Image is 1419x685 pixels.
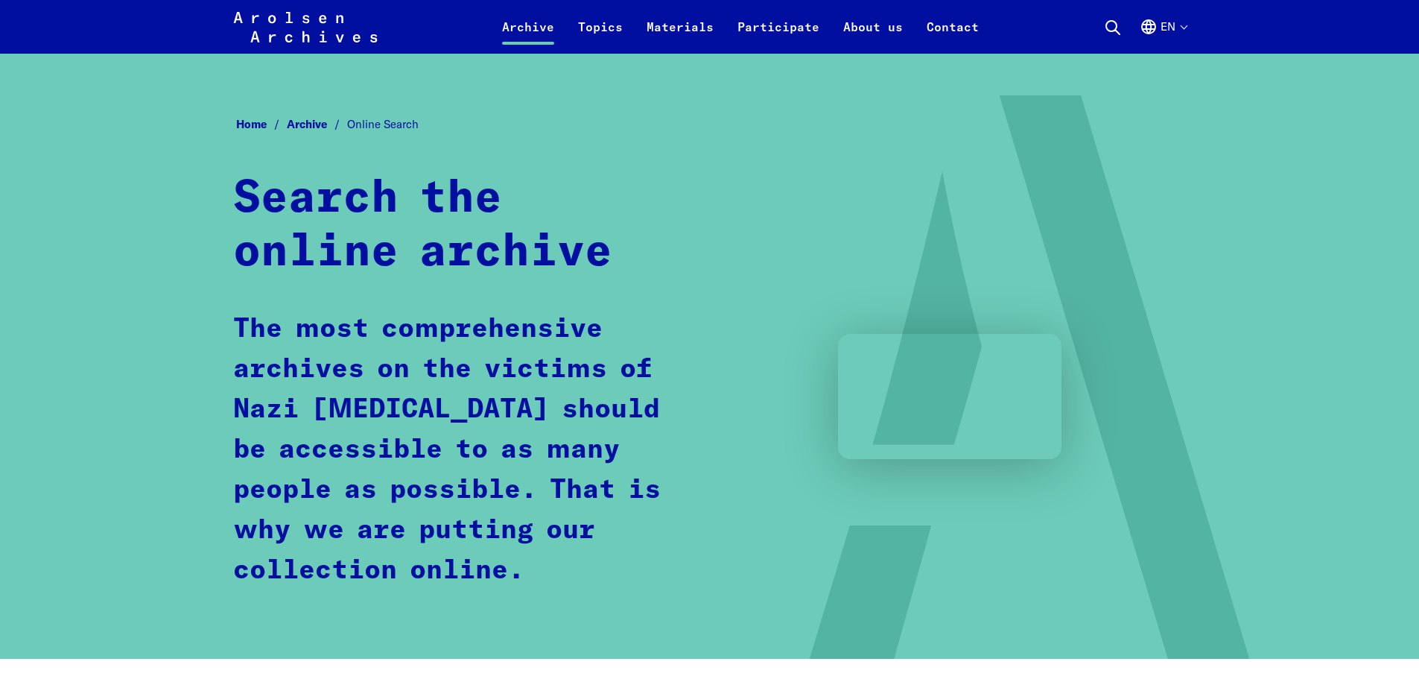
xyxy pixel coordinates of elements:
[347,117,419,131] span: Online Search
[236,117,287,131] a: Home
[233,177,612,275] strong: Search the online archive
[490,9,991,45] nav: Primary
[635,18,726,54] a: Materials
[726,18,831,54] a: Participate
[1140,18,1187,54] button: English, language selection
[287,117,347,131] a: Archive
[233,113,1187,136] nav: Breadcrumb
[831,18,915,54] a: About us
[490,18,566,54] a: Archive
[915,18,991,54] a: Contact
[566,18,635,54] a: Topics
[233,309,684,591] p: The most comprehensive archives on the victims of Nazi [MEDICAL_DATA] should be accessible to as ...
